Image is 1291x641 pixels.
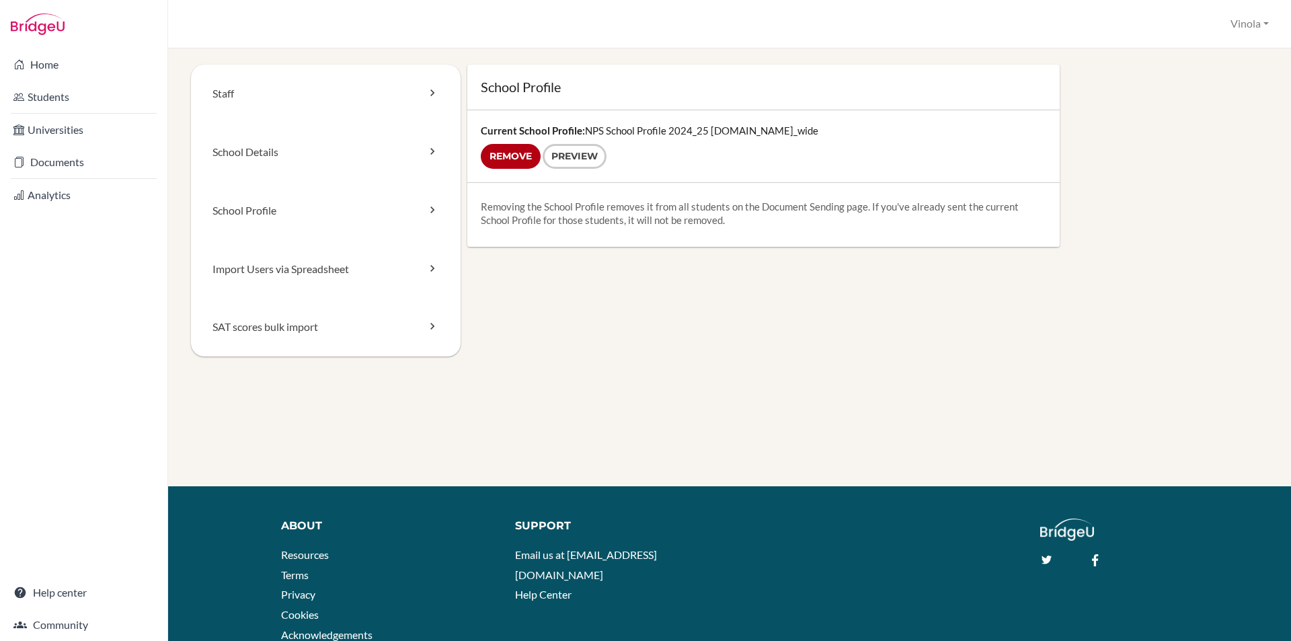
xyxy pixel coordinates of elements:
[3,51,165,78] a: Home
[1224,11,1275,36] button: Vinola
[3,83,165,110] a: Students
[543,144,607,169] a: Preview
[481,78,1046,96] h1: School Profile
[515,548,657,581] a: Email us at [EMAIL_ADDRESS][DOMAIN_NAME]
[281,608,319,621] a: Cookies
[1040,519,1095,541] img: logo_white@2x-f4f0deed5e89b7ecb1c2cc34c3e3d731f90f0f143d5ea2071677605dd97b5244.png
[191,182,461,240] a: School Profile
[515,519,717,534] div: Support
[481,200,1046,227] p: Removing the School Profile removes it from all students on the Document Sending page. If you've ...
[281,568,309,581] a: Terms
[3,579,165,606] a: Help center
[515,588,572,601] a: Help Center
[3,182,165,209] a: Analytics
[481,124,585,137] strong: Current School Profile:
[281,519,496,534] div: About
[191,65,461,123] a: Staff
[281,588,315,601] a: Privacy
[3,149,165,176] a: Documents
[191,123,461,182] a: School Details
[281,628,373,641] a: Acknowledgements
[3,611,165,638] a: Community
[467,110,1060,182] div: NPS School Profile 2024_25 [DOMAIN_NAME]_wide
[481,144,541,169] input: Remove
[281,548,329,561] a: Resources
[191,240,461,299] a: Import Users via Spreadsheet
[3,116,165,143] a: Universities
[191,298,461,356] a: SAT scores bulk import
[11,13,65,35] img: Bridge-U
